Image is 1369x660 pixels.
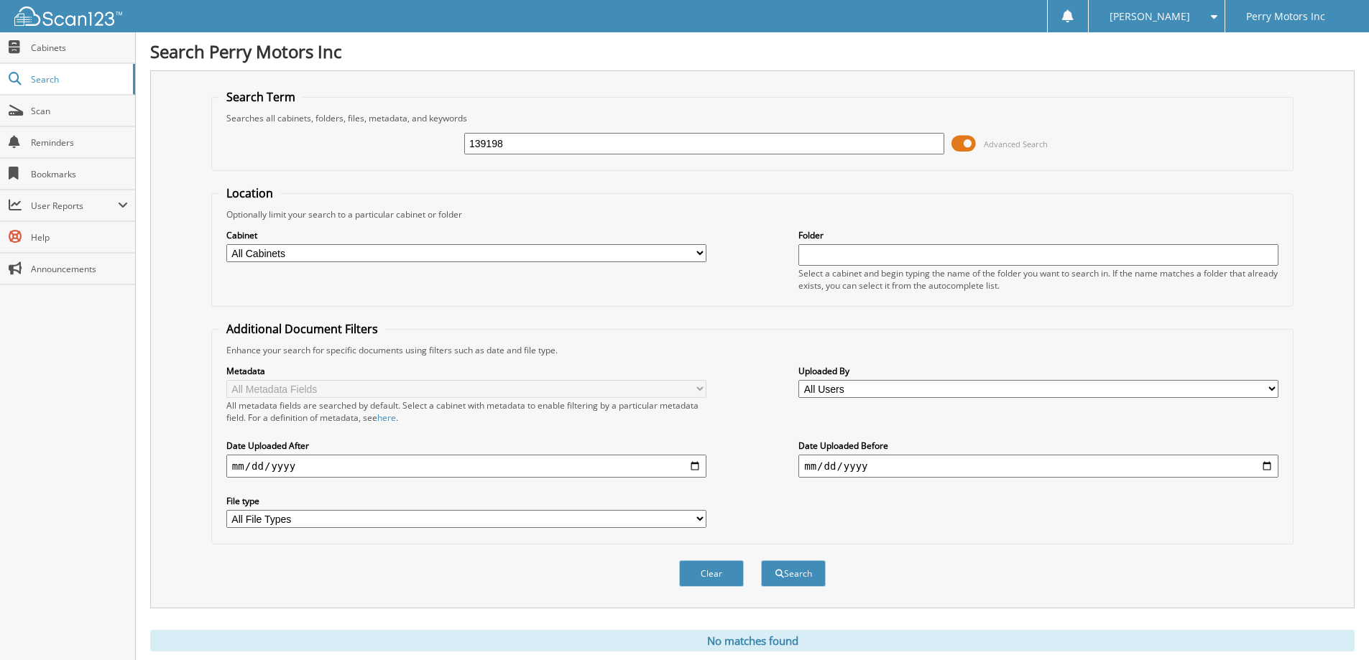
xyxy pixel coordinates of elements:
[14,6,122,26] img: scan123-logo-white.svg
[31,263,128,275] span: Announcements
[761,560,826,587] button: Search
[31,73,126,85] span: Search
[226,229,706,241] label: Cabinet
[798,455,1278,478] input: end
[31,200,118,212] span: User Reports
[1246,12,1325,21] span: Perry Motors Inc
[226,399,706,424] div: All metadata fields are searched by default. Select a cabinet with metadata to enable filtering b...
[31,42,128,54] span: Cabinets
[1110,12,1190,21] span: [PERSON_NAME]
[31,136,128,149] span: Reminders
[219,321,385,337] legend: Additional Document Filters
[798,440,1278,452] label: Date Uploaded Before
[798,229,1278,241] label: Folder
[31,168,128,180] span: Bookmarks
[31,105,128,117] span: Scan
[219,208,1286,220] div: Optionally limit your search to a particular cabinet or folder
[679,560,744,587] button: Clear
[226,440,706,452] label: Date Uploaded After
[150,39,1355,63] h1: Search Perry Motors Inc
[798,267,1278,292] div: Select a cabinet and begin typing the name of the folder you want to search in. If the name match...
[984,139,1048,149] span: Advanced Search
[31,231,128,243] span: Help
[226,495,706,507] label: File type
[219,89,303,105] legend: Search Term
[377,412,396,424] a: here
[798,365,1278,377] label: Uploaded By
[219,344,1286,356] div: Enhance your search for specific documents using filters such as date and file type.
[226,455,706,478] input: start
[219,185,280,201] legend: Location
[219,112,1286,124] div: Searches all cabinets, folders, files, metadata, and keywords
[226,365,706,377] label: Metadata
[150,630,1355,651] div: No matches found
